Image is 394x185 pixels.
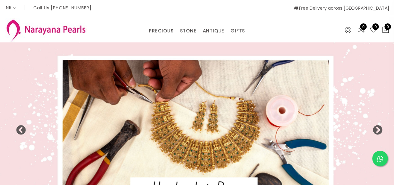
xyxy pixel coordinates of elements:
[180,26,196,36] a: STONE
[384,23,391,30] span: 0
[33,6,92,10] p: Call Us [PHONE_NUMBER]
[382,26,389,34] button: 0
[230,26,245,36] a: GIFTS
[358,26,365,34] a: 0
[372,23,379,30] span: 0
[293,5,389,11] span: Free Delivery across [GEOGRAPHIC_DATA]
[360,23,367,30] span: 0
[370,26,377,34] a: 0
[202,26,224,36] a: ANTIQUE
[16,125,22,131] button: Previous
[149,26,173,36] a: PRECIOUS
[372,125,378,131] button: Next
